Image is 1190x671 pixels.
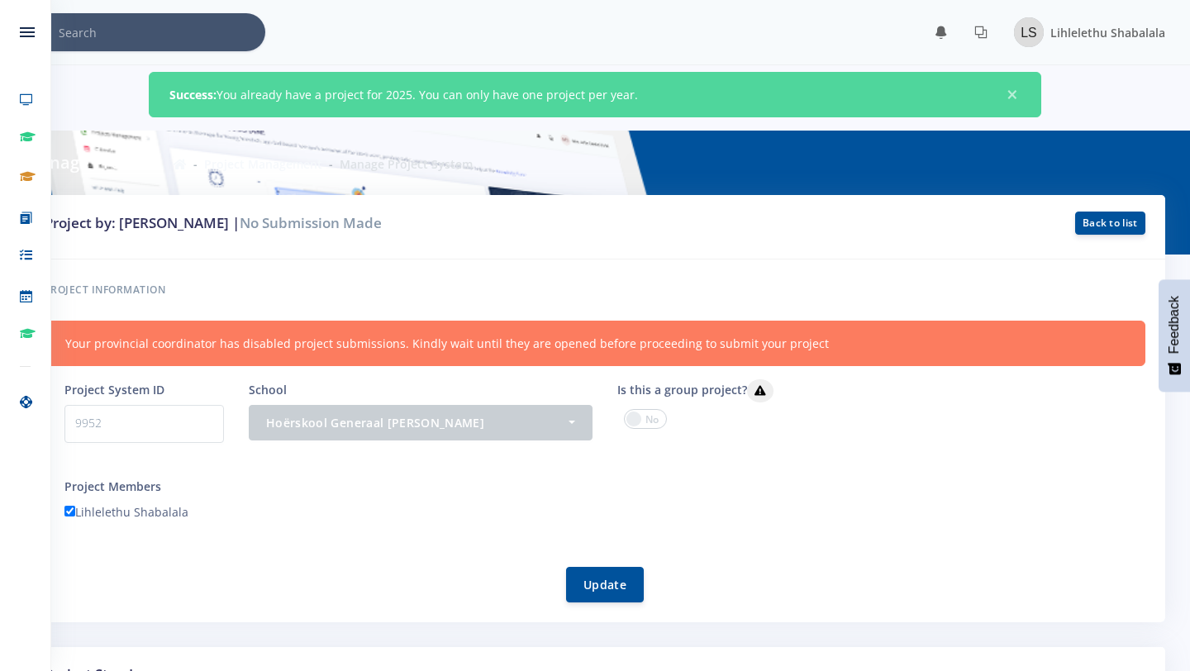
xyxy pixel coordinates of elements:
[249,381,287,398] label: School
[1004,87,1021,103] button: Close
[240,213,382,232] span: No Submission Made
[1159,279,1190,392] button: Feedback - Show survey
[322,155,473,173] li: Manage Project System
[45,279,1145,301] h6: Project information
[204,156,322,172] a: Project Management
[249,405,593,440] button: Hoërskool Generaal Hertzog
[45,212,770,234] h3: Project by: [PERSON_NAME] |
[266,414,565,431] div: Hoërskool Generaal [PERSON_NAME]
[617,379,773,402] label: Is this a group project?
[1167,296,1182,354] span: Feedback
[64,405,224,443] p: 9952
[1001,14,1165,50] a: Image placeholder Lihlelethu Shabalala
[64,478,161,495] label: Project Members
[1004,87,1021,103] span: ×
[64,381,164,398] label: Project System ID
[25,150,150,175] h6: Manage Project
[1050,25,1165,40] span: Lihlelethu Shabalala
[747,379,773,402] button: Is this a group project?
[1075,212,1145,235] a: Back to list
[59,13,265,51] input: Search
[169,87,217,102] strong: Success:
[1014,17,1044,47] img: Image placeholder
[45,321,1145,366] div: Your provincial coordinator has disabled project submissions. Kindly wait until they are opened b...
[149,72,1041,117] div: You already have a project for 2025. You can only have one project per year.
[566,567,644,602] button: Update
[174,155,473,173] nav: breadcrumb
[64,503,188,521] label: Lihlelethu Shabalala
[64,506,75,516] input: Lihlelethu Shabalala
